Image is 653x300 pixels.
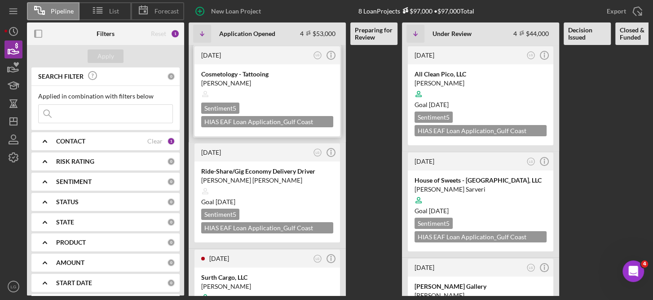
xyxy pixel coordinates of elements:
[38,73,84,80] b: SEARCH FILTER
[167,178,175,186] div: 0
[529,160,533,163] text: LG
[167,157,175,166] div: 0
[201,167,333,176] div: Ride-Share/Gig Economy Delivery Driver
[432,30,472,37] b: Under Review
[147,138,163,145] div: Clear
[312,49,324,62] button: LG
[167,218,175,226] div: 0
[167,72,175,81] div: 0
[415,101,449,108] span: Goal
[415,185,547,194] div: [PERSON_NAME] Sarveri
[201,282,333,291] div: [PERSON_NAME]
[525,156,537,168] button: LG
[415,264,434,271] time: 2025-06-29 21:55
[201,70,333,79] div: Cosmetology - Tattooing
[529,266,533,269] text: LG
[415,79,547,88] div: [PERSON_NAME]
[529,54,533,57] text: LG
[4,278,22,296] button: LG
[598,2,649,20] button: Export
[167,137,175,145] div: 1
[201,103,239,114] div: Sentiment 5
[56,158,94,165] b: RISK RATING
[201,116,333,127] div: HIAS EAF Loan Application_Gulf Coast JFCS $3,000
[211,2,261,20] div: New Loan Project
[429,101,449,108] time: 09/25/2025
[209,255,229,262] time: 2025-08-17 23:05
[201,273,333,282] div: Surth Cargo, LLC
[167,279,175,287] div: 0
[56,198,79,206] b: STATUS
[406,45,555,147] a: [DATE]LGAll Clean Pico, LLC[PERSON_NAME]Goal [DATE]Sentiment5HIAS EAF Loan Application_Gulf Coast...
[415,231,547,242] div: HIAS EAF Loan Application_Gulf Coast JFCS $15,000
[316,257,320,260] text: LG
[525,49,537,62] button: LG
[11,284,17,289] text: LG
[201,79,333,88] div: [PERSON_NAME]
[429,207,449,215] time: 09/25/2025
[189,2,270,20] button: New Loan Project
[415,70,547,79] div: All Clean Pico, LLC
[56,239,86,246] b: PRODUCT
[406,151,555,253] a: [DATE]LGHouse of Sweets - [GEOGRAPHIC_DATA], LLC[PERSON_NAME] SarveriGoal [DATE]Sentiment5HIAS EA...
[167,259,175,267] div: 0
[109,8,119,15] span: List
[641,260,648,268] span: 4
[316,151,320,154] text: LG
[151,30,166,37] div: Reset
[415,291,547,300] div: [PERSON_NAME]
[415,157,434,165] time: 2025-07-31 03:44
[97,49,114,63] div: Apply
[56,259,84,266] b: AMOUNT
[154,8,179,15] span: Forecast
[201,222,333,233] div: HIAS EAF Loan Application_Gulf Coast JFCS $15,000
[607,2,626,20] div: Export
[525,262,537,274] button: LG
[193,142,341,244] a: [DATE]LGRide-Share/Gig Economy Delivery Driver[PERSON_NAME] [PERSON_NAME]Goal [DATE]Sentiment5HIA...
[568,27,606,41] b: Decision Issued
[88,49,124,63] button: Apply
[300,30,335,37] div: 4 $53,000
[56,279,92,287] b: START DATE
[219,30,275,37] b: Application Opened
[513,30,549,37] div: 4 $44,000
[415,112,453,123] div: Sentiment 5
[167,238,175,246] div: 0
[201,198,235,206] span: Goal
[312,147,324,159] button: LG
[400,7,432,15] div: $97,000
[201,176,333,185] div: [PERSON_NAME] [PERSON_NAME]
[201,148,221,156] time: 2025-08-18 22:15
[415,125,547,136] div: HIAS EAF Loan Application_Gulf Coast JFCS $10,000
[201,51,221,59] time: 2025-08-19 00:20
[216,198,235,206] time: 10/17/2025
[201,209,239,220] div: Sentiment 5
[358,7,474,15] div: 8 Loan Projects • $97,000 Total
[415,218,453,229] div: Sentiment 5
[415,282,547,291] div: [PERSON_NAME] Gallery
[415,176,547,185] div: House of Sweets - [GEOGRAPHIC_DATA], LLC
[167,198,175,206] div: 0
[193,45,341,138] a: [DATE]LGCosmetology - Tattooing[PERSON_NAME]Sentiment5HIAS EAF Loan Application_Gulf Coast JFCS$3...
[415,51,434,59] time: 2025-08-14 17:53
[171,29,180,38] div: 1
[312,253,324,265] button: LG
[97,30,115,37] b: Filters
[415,207,449,215] span: Goal
[38,93,173,100] div: Applied in combination with filters below
[56,178,92,185] b: SENTIMENT
[355,27,393,41] b: Preparing for Review
[56,219,74,226] b: STATE
[316,54,320,57] text: LG
[622,260,644,282] iframe: Intercom live chat
[51,8,74,15] span: Pipeline
[56,138,85,145] b: CONTACT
